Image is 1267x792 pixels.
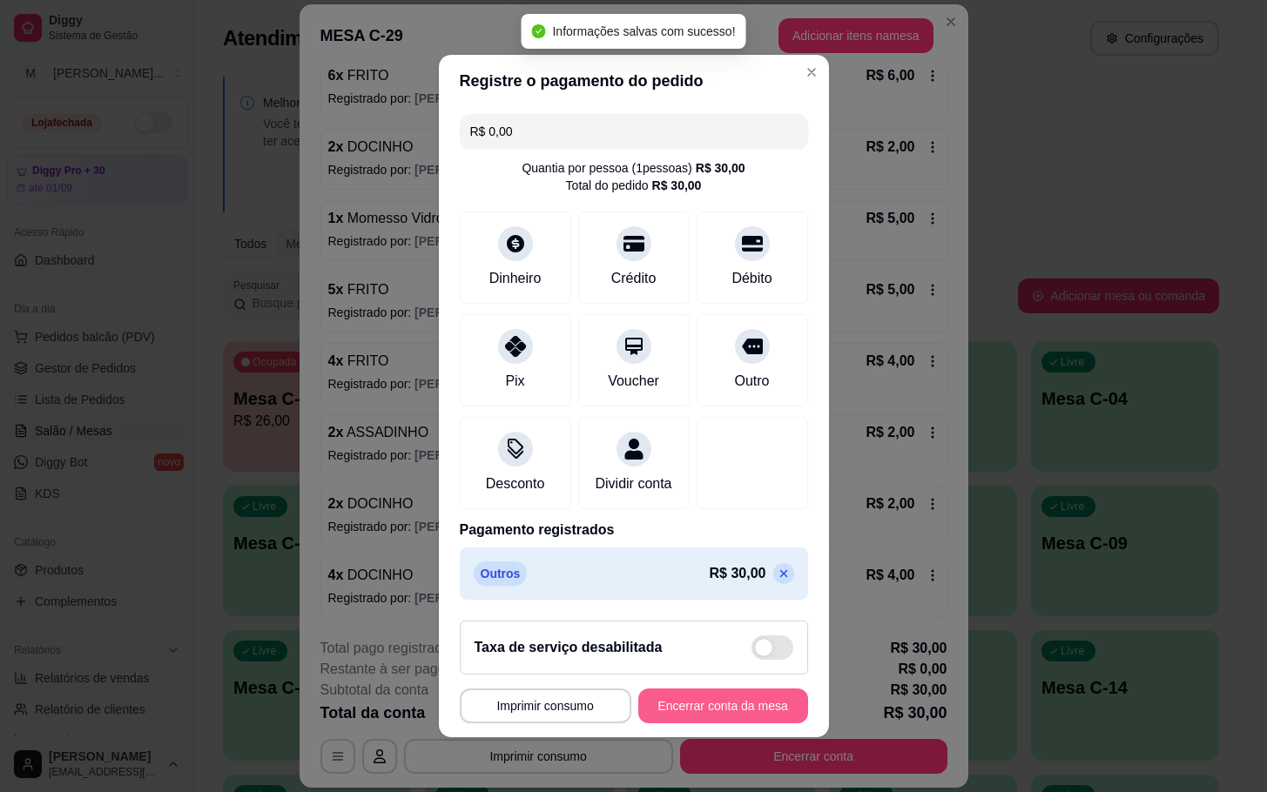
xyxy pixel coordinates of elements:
div: R$ 30,00 [652,177,702,194]
h2: Taxa de serviço desabilitada [475,637,663,658]
div: Dinheiro [489,268,542,289]
header: Registre o pagamento do pedido [439,55,829,107]
div: Quantia por pessoa ( 1 pessoas) [522,159,745,177]
span: check-circle [531,24,545,38]
div: Débito [731,268,772,289]
p: Pagamento registrados [460,520,808,540]
div: Pix [505,371,524,392]
div: Desconto [486,473,545,494]
input: Ex.: hambúrguer de cordeiro [470,114,798,149]
div: R$ 30,00 [696,159,745,177]
p: Outros [474,561,528,586]
button: Encerrar conta da mesa [638,688,808,723]
div: Voucher [608,371,659,392]
button: Imprimir consumo [460,688,631,723]
p: R$ 30,00 [710,563,766,584]
div: Dividir conta [595,473,671,494]
div: Outro [734,371,769,392]
div: Total do pedido [566,177,702,194]
div: Crédito [611,268,657,289]
button: Close [798,58,826,86]
span: Informações salvas com sucesso! [552,24,735,38]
